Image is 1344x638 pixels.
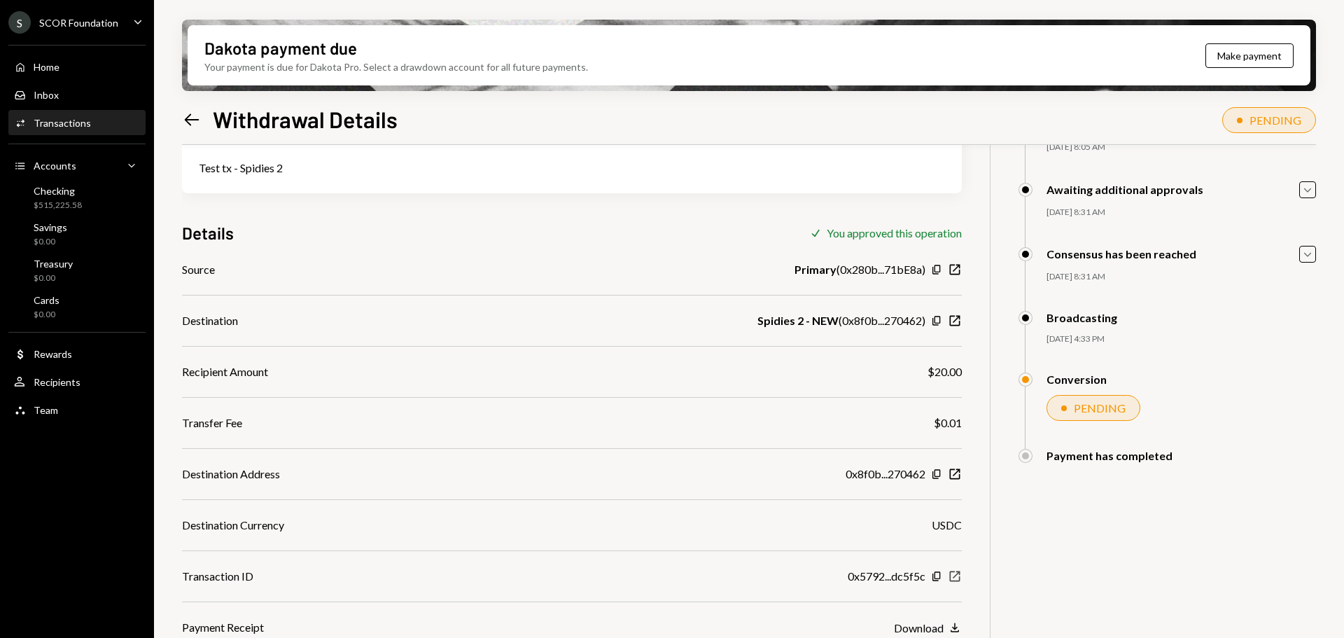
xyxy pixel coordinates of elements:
[34,185,82,197] div: Checking
[182,221,234,244] h3: Details
[8,110,146,135] a: Transactions
[199,160,945,176] div: Test tx - Spidies 2
[34,376,80,388] div: Recipients
[182,619,264,636] div: Payment Receipt
[8,181,146,214] a: Checking$515,225.58
[34,89,59,101] div: Inbox
[213,105,398,133] h1: Withdrawal Details
[794,261,925,278] div: ( 0x280b...71bE8a )
[8,11,31,34] div: S
[8,369,146,394] a: Recipients
[39,17,118,29] div: SCOR Foundation
[182,363,268,380] div: Recipient Amount
[757,312,839,329] b: Spidies 2 - NEW
[1046,183,1203,196] div: Awaiting additional approvals
[934,415,962,431] div: $0.01
[34,221,67,233] div: Savings
[34,404,58,416] div: Team
[8,341,146,366] a: Rewards
[894,620,962,636] button: Download
[34,294,59,306] div: Cards
[34,117,91,129] div: Transactions
[1205,43,1294,68] button: Make payment
[8,82,146,107] a: Inbox
[794,261,836,278] b: Primary
[34,309,59,321] div: $0.00
[1046,373,1107,386] div: Conversion
[927,363,962,380] div: $20.00
[34,272,73,284] div: $0.00
[1046,311,1117,324] div: Broadcasting
[8,54,146,79] a: Home
[182,517,284,534] div: Destination Currency
[34,61,59,73] div: Home
[34,348,72,360] div: Rewards
[8,217,146,251] a: Savings$0.00
[932,517,962,534] div: USDC
[1046,449,1172,462] div: Payment has completed
[1046,333,1316,345] div: [DATE] 4:33 PM
[182,415,242,431] div: Transfer Fee
[182,568,253,585] div: Transaction ID
[204,60,588,74] div: Your payment is due for Dakota Pro. Select a drawdown account for all future payments.
[204,36,357,60] div: Dakota payment due
[34,236,67,248] div: $0.00
[8,153,146,178] a: Accounts
[182,466,280,483] div: Destination Address
[1249,113,1301,127] div: PENDING
[1046,141,1316,153] div: [DATE] 8:05 AM
[8,290,146,324] a: Cards$0.00
[182,261,215,278] div: Source
[894,621,944,634] div: Download
[34,258,73,270] div: Treasury
[1046,207,1316,219] div: [DATE] 8:31 AM
[8,254,146,287] a: Treasury$0.00
[34,200,82,211] div: $515,225.58
[846,466,925,483] div: 0x8f0b...270462
[1046,247,1196,261] div: Consensus has been reached
[1074,401,1126,415] div: PENDING
[8,397,146,422] a: Team
[1046,271,1316,283] div: [DATE] 8:31 AM
[34,160,76,172] div: Accounts
[757,312,925,329] div: ( 0x8f0b...270462 )
[827,226,962,240] div: You approved this operation
[182,312,238,329] div: Destination
[848,568,925,585] div: 0x5792...dc5f5c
